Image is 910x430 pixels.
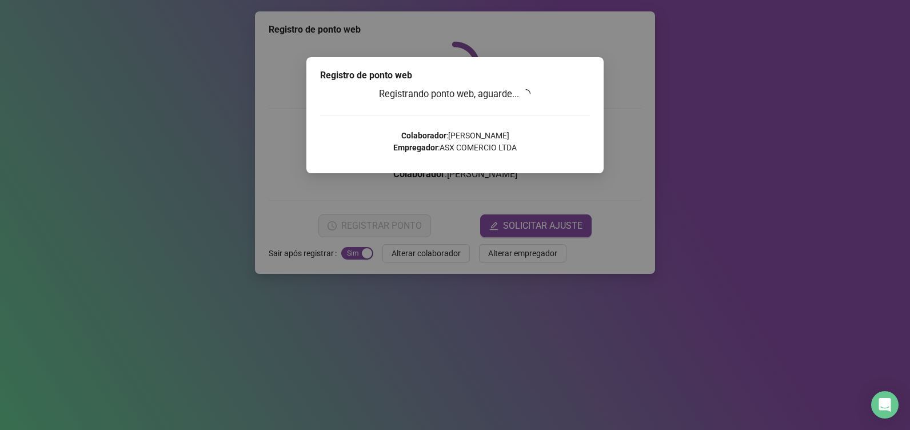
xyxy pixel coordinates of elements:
[320,130,590,154] p: : [PERSON_NAME] : ASX COMERCIO LTDA
[320,87,590,102] h3: Registrando ponto web, aguarde...
[520,88,532,100] span: loading
[320,69,590,82] div: Registro de ponto web
[871,391,899,419] div: Open Intercom Messenger
[401,131,446,140] strong: Colaborador
[393,143,438,152] strong: Empregador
